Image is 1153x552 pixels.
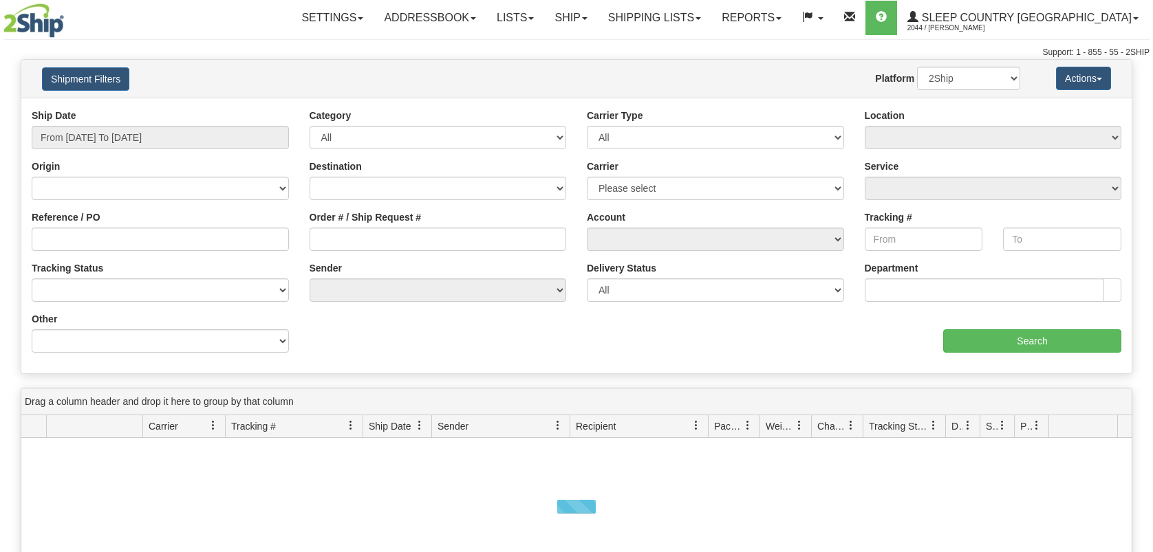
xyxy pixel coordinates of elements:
label: Origin [32,159,60,173]
span: Charge [817,419,846,433]
span: Shipment Issues [986,419,998,433]
a: Delivery Status filter column settings [956,414,980,437]
span: Delivery Status [951,419,963,433]
span: Recipient [576,419,616,433]
span: Ship Date [369,419,411,433]
span: Pickup Status [1020,419,1032,433]
span: Tracking Status [869,419,929,433]
span: Tracking # [231,419,276,433]
label: Carrier [587,159,618,173]
div: grid grouping header [21,388,1132,415]
label: Account [587,210,625,224]
iframe: chat widget [1121,206,1152,346]
label: Sender [310,261,342,275]
label: Category [310,109,352,122]
a: Lists [486,1,544,35]
label: Tracking # [865,210,912,224]
a: Tracking Status filter column settings [922,414,945,437]
label: Order # / Ship Request # [310,210,422,224]
a: Shipping lists [598,1,711,35]
label: Destination [310,159,362,173]
a: Pickup Status filter column settings [1025,414,1048,437]
a: Settings [291,1,374,35]
span: Sender [438,419,468,433]
a: Sender filter column settings [546,414,570,437]
button: Shipment Filters [42,67,129,91]
a: Packages filter column settings [736,414,759,437]
span: Sleep Country [GEOGRAPHIC_DATA] [918,12,1132,23]
input: Search [943,329,1121,353]
a: Ship [544,1,597,35]
span: Weight [766,419,795,433]
label: Tracking Status [32,261,103,275]
label: Delivery Status [587,261,656,275]
span: Packages [714,419,743,433]
a: Shipment Issues filter column settings [991,414,1014,437]
input: To [1003,228,1121,251]
a: Charge filter column settings [839,414,863,437]
label: Department [865,261,918,275]
label: Ship Date [32,109,76,122]
button: Actions [1056,67,1111,90]
label: Platform [875,71,914,85]
a: Tracking # filter column settings [339,414,363,437]
label: Location [865,109,905,122]
label: Other [32,312,57,326]
a: Ship Date filter column settings [408,414,431,437]
label: Reference / PO [32,210,100,224]
label: Carrier Type [587,109,643,122]
img: logo2044.jpg [3,3,64,38]
a: Carrier filter column settings [202,414,225,437]
a: Recipient filter column settings [685,414,708,437]
label: Service [865,159,899,173]
div: Support: 1 - 855 - 55 - 2SHIP [3,47,1150,58]
span: Carrier [149,419,178,433]
a: Addressbook [374,1,486,35]
input: From [865,228,983,251]
a: Reports [711,1,792,35]
a: Sleep Country [GEOGRAPHIC_DATA] 2044 / [PERSON_NAME] [897,1,1149,35]
a: Weight filter column settings [788,414,811,437]
span: 2044 / [PERSON_NAME] [907,21,1011,35]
